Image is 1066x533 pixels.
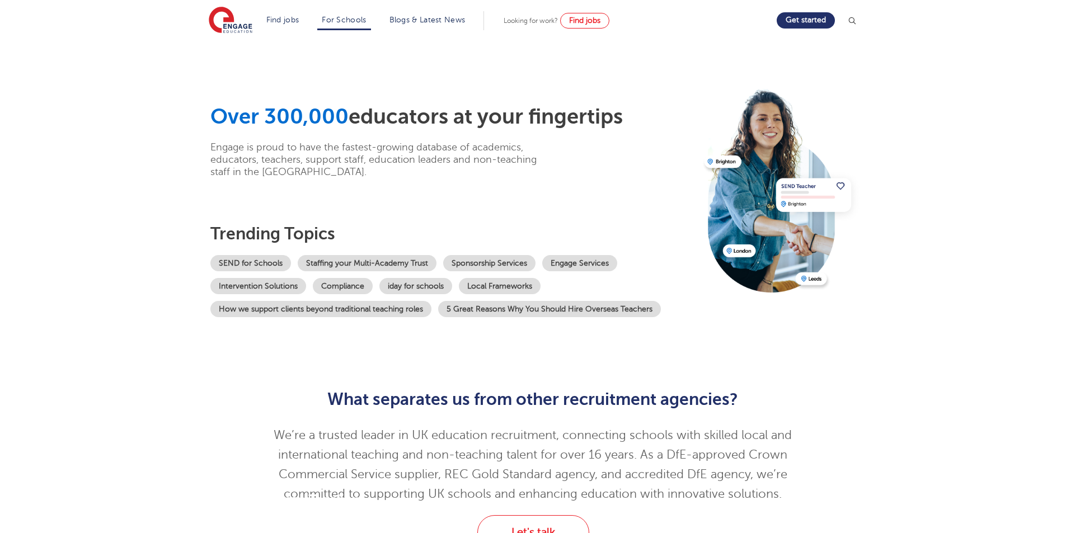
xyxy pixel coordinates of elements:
[210,105,349,129] span: Over 300,000
[210,255,291,271] a: SEND for Schools
[210,224,696,244] h3: Trending topics
[542,255,617,271] a: Engage Services
[313,278,373,294] a: Compliance
[259,426,807,504] p: We’re a trusted leader in UK education recruitment, connecting schools with skilled local and int...
[210,278,306,294] a: Intervention Solutions
[209,7,252,35] img: Engage Education
[210,141,555,178] p: Engage is proud to have the fastest-growing database of academics, educators, teachers, support s...
[210,104,696,130] h1: educators at your fingertips
[298,255,436,271] a: Staffing your Multi-Academy Trust
[379,278,452,294] a: iday for schools
[443,255,536,271] a: Sponsorship Services
[438,301,661,317] a: 5 Great Reasons Why You Should Hire Overseas Teachers
[322,16,366,24] a: For Schools
[504,17,558,25] span: Looking for work?
[210,301,431,317] a: How we support clients beyond traditional teaching roles
[569,16,600,25] span: Find jobs
[560,13,609,29] a: Find jobs
[389,16,466,24] a: Blogs & Latest News
[777,12,835,29] a: Get started
[459,278,541,294] a: Local Frameworks
[266,16,299,24] a: Find jobs
[259,390,807,409] h2: What separates us from other recruitment agencies?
